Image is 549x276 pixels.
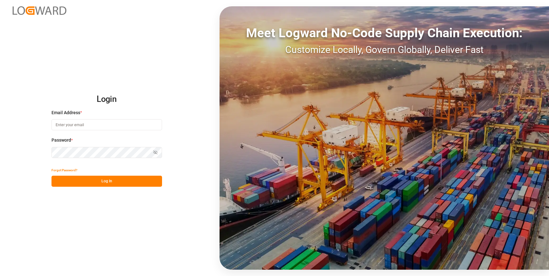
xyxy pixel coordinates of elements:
[51,176,162,187] button: Log In
[13,6,66,15] img: Logward_new_orange.png
[220,24,549,43] div: Meet Logward No-Code Supply Chain Execution:
[51,165,77,176] button: Forgot Password?
[51,137,71,144] span: Password
[51,109,80,116] span: Email Address
[51,89,162,109] h2: Login
[220,43,549,57] div: Customize Locally, Govern Globally, Deliver Fast
[51,119,162,130] input: Enter your email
